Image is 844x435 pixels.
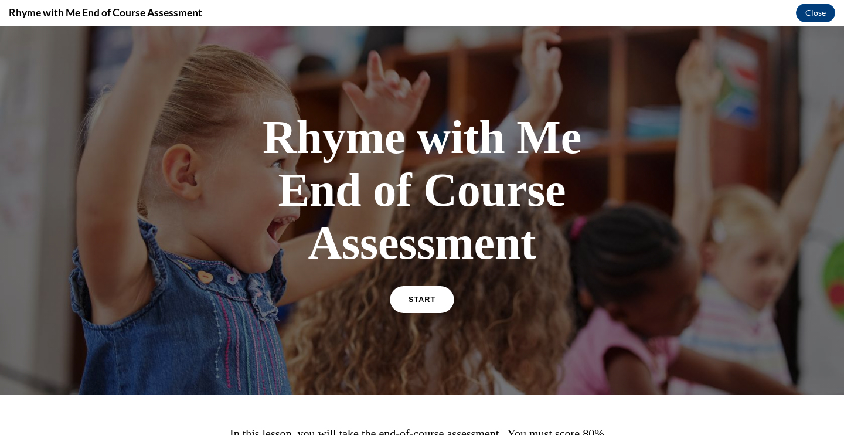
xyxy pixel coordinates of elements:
[390,260,454,287] a: START
[230,401,604,434] span: In this lesson, you will take the end-of-course assessment. You must score 80% or higher to pass ...
[217,84,627,243] h1: Rhyme with Me End of Course Assessment
[409,269,435,278] span: START
[796,4,835,22] button: Close
[9,5,202,20] h4: Rhyme with Me End of Course Assessment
